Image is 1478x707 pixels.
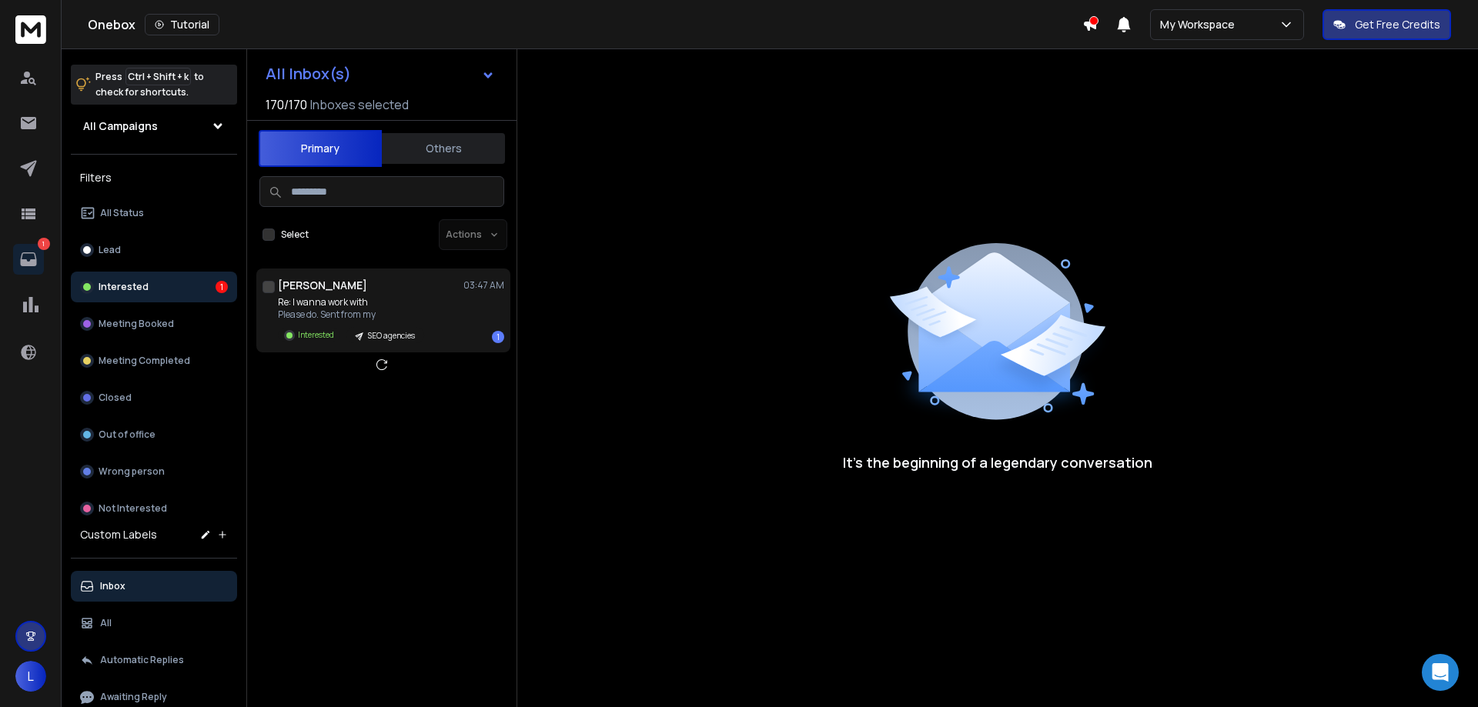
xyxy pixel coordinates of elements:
[266,66,351,82] h1: All Inbox(s)
[298,329,334,341] p: Interested
[253,58,507,89] button: All Inbox(s)
[71,235,237,265] button: Lead
[71,608,237,639] button: All
[71,272,237,302] button: Interested1
[216,281,228,293] div: 1
[71,198,237,228] button: All Status
[83,118,158,134] h1: All Campaigns
[310,95,409,114] h3: Inboxes selected
[100,691,167,703] p: Awaiting Reply
[99,281,149,293] p: Interested
[71,419,237,450] button: Out of office
[88,14,1082,35] div: Onebox
[278,308,424,321] p: Please do. Sent from my
[125,68,191,85] span: Ctrl + Shift + k
[266,95,307,114] span: 170 / 170
[259,130,382,167] button: Primary
[492,331,504,343] div: 1
[71,111,237,142] button: All Campaigns
[843,452,1152,473] p: It’s the beginning of a legendary conversation
[368,330,415,342] p: SEO agencies
[145,14,219,35] button: Tutorial
[99,244,121,256] p: Lead
[1422,654,1459,691] div: Open Intercom Messenger
[71,382,237,413] button: Closed
[15,661,46,692] button: L
[99,355,190,367] p: Meeting Completed
[99,502,167,515] p: Not Interested
[1323,9,1451,40] button: Get Free Credits
[71,571,237,602] button: Inbox
[99,429,155,441] p: Out of office
[382,132,505,165] button: Others
[71,345,237,376] button: Meeting Completed
[278,278,367,293] h1: [PERSON_NAME]
[99,318,174,330] p: Meeting Booked
[1355,17,1440,32] p: Get Free Credits
[99,392,132,404] p: Closed
[278,296,424,308] p: Re: I wanna work with
[71,167,237,188] h3: Filters
[100,617,112,629] p: All
[71,493,237,524] button: Not Interested
[80,527,157,542] h3: Custom Labels
[100,580,125,592] p: Inbox
[1160,17,1241,32] p: My Workspace
[38,238,50,250] p: 1
[100,654,184,666] p: Automatic Replies
[463,279,504,292] p: 03:47 AM
[71,456,237,487] button: Wrong person
[71,645,237,675] button: Automatic Replies
[13,244,44,275] a: 1
[281,228,309,241] label: Select
[71,308,237,339] button: Meeting Booked
[95,69,204,100] p: Press to check for shortcuts.
[100,207,144,219] p: All Status
[99,465,165,478] p: Wrong person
